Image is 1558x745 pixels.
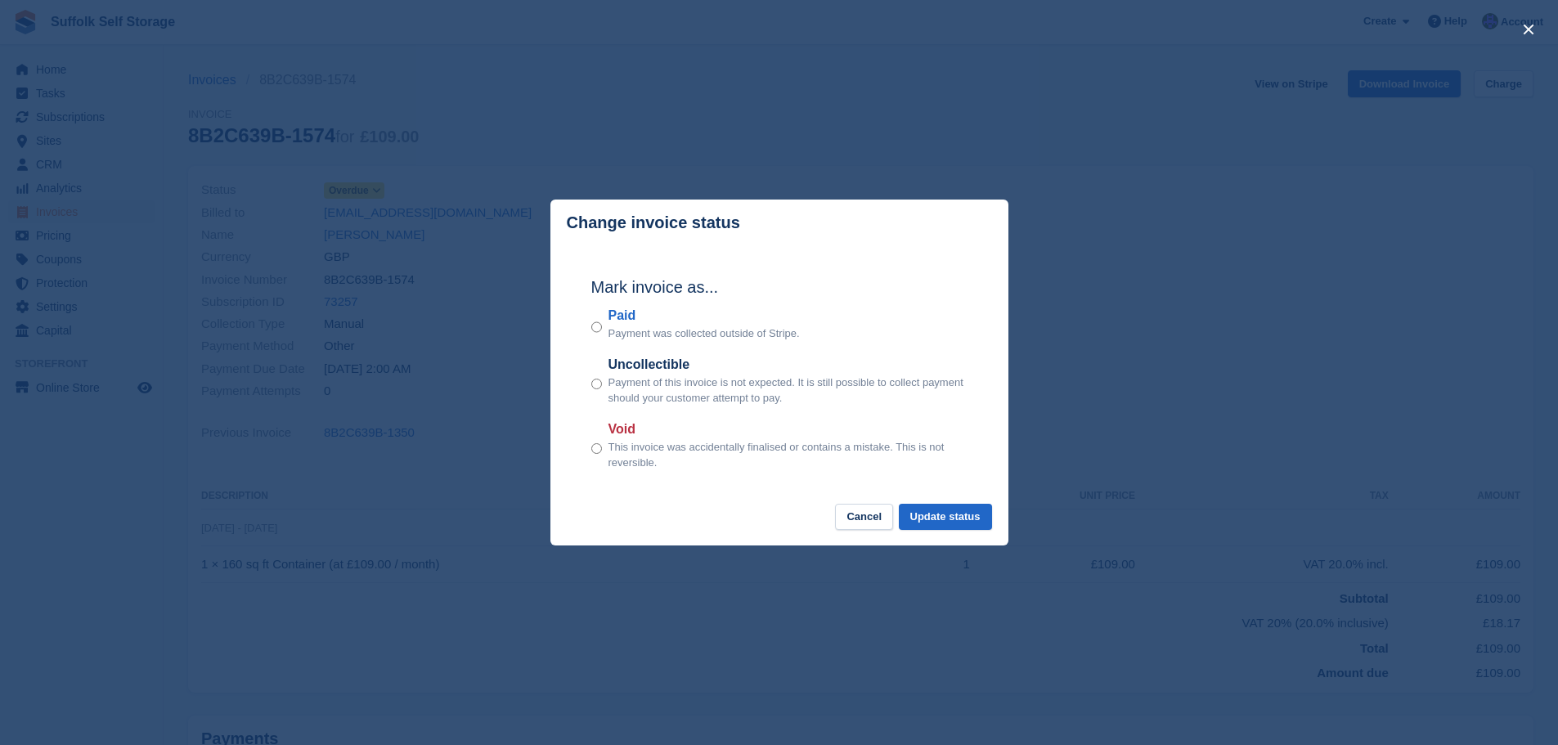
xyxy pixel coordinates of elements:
[591,275,968,299] h2: Mark invoice as...
[835,504,893,531] button: Cancel
[567,213,740,232] p: Change invoice status
[608,325,800,342] p: Payment was collected outside of Stripe.
[899,504,992,531] button: Update status
[608,420,968,439] label: Void
[608,375,968,406] p: Payment of this invoice is not expected. It is still possible to collect payment should your cust...
[1515,16,1542,43] button: close
[608,355,968,375] label: Uncollectible
[608,306,800,325] label: Paid
[608,439,968,471] p: This invoice was accidentally finalised or contains a mistake. This is not reversible.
